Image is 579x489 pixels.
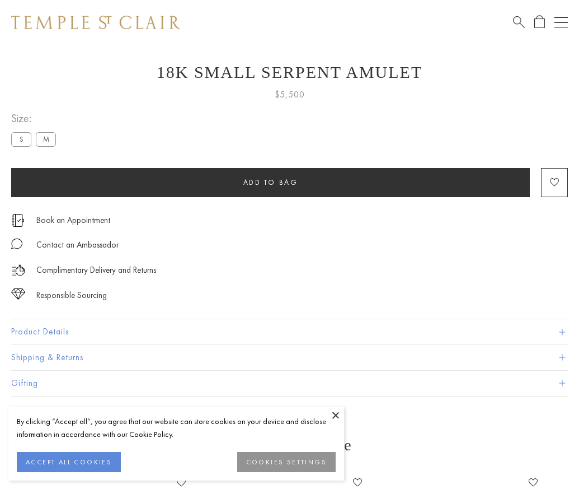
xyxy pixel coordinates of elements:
[11,371,568,396] button: Gifting
[11,109,60,128] span: Size:
[534,15,545,29] a: Open Shopping Bag
[11,319,568,344] button: Product Details
[11,16,180,29] img: Temple St. Clair
[17,415,336,441] div: By clicking “Accept all”, you agree that our website can store cookies on your device and disclos...
[36,132,56,146] label: M
[36,263,156,277] p: Complimentary Delivery and Returns
[36,238,119,252] div: Contact an Ambassador
[11,168,530,197] button: Add to bag
[11,63,568,82] h1: 18K Small Serpent Amulet
[11,238,22,249] img: MessageIcon-01_2.svg
[11,345,568,370] button: Shipping & Returns
[243,178,298,187] span: Add to bag
[513,15,525,29] a: Search
[11,288,25,300] img: icon_sourcing.svg
[554,16,568,29] button: Open navigation
[36,288,107,302] div: Responsible Sourcing
[11,263,25,277] img: icon_delivery.svg
[17,452,121,472] button: ACCEPT ALL COOKIES
[11,214,25,227] img: icon_appointment.svg
[11,132,31,146] label: S
[275,87,305,102] span: $5,500
[237,452,336,472] button: COOKIES SETTINGS
[36,214,110,226] a: Book an Appointment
